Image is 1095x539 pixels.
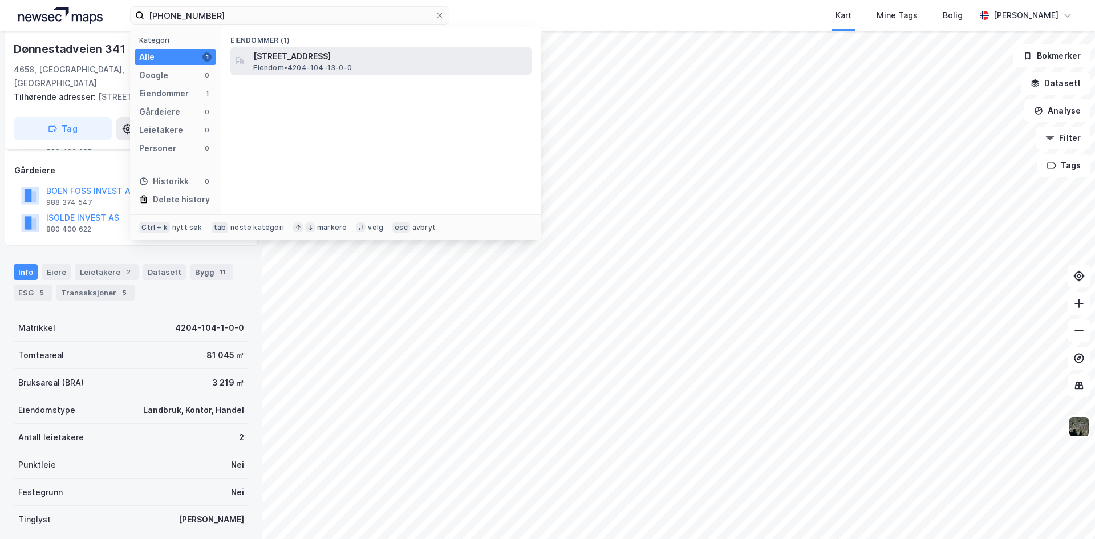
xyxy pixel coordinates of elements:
div: Dønnestadveien 341 [14,40,127,58]
div: 0 [202,107,212,116]
div: Nei [231,458,244,472]
div: 0 [202,177,212,186]
div: 5 [119,287,130,298]
div: 0 [202,71,212,80]
div: Festegrunn [18,485,63,499]
div: esc [392,222,410,233]
div: Eiere [42,264,71,280]
div: Antall leietakere [18,431,84,444]
div: Bruksareal (BRA) [18,376,84,390]
div: Google [139,68,168,82]
div: Datasett [143,264,186,280]
div: Transaksjoner [56,285,135,301]
div: Historikk [139,175,189,188]
button: Tag [14,117,112,140]
div: 4204-104-1-0-0 [175,321,244,335]
div: markere [317,223,347,232]
div: Punktleie [18,458,56,472]
button: Datasett [1021,72,1090,95]
input: Søk på adresse, matrikkel, gårdeiere, leietakere eller personer [144,7,435,24]
div: Nei [231,485,244,499]
div: Ctrl + k [139,222,170,233]
div: 2 [123,266,134,278]
div: Eiendommer (1) [221,27,541,47]
div: Leietakere [75,264,139,280]
div: Matrikkel [18,321,55,335]
div: Personer [139,141,176,155]
div: velg [368,223,383,232]
div: 0 [202,125,212,135]
div: [STREET_ADDRESS] [14,90,240,104]
div: 0 [202,144,212,153]
div: avbryt [412,223,436,232]
img: 9k= [1068,416,1090,437]
div: 2 [239,431,244,444]
div: nytt søk [172,223,202,232]
div: Alle [139,50,155,64]
div: Tinglyst [18,513,51,526]
div: Eiendomstype [18,403,75,417]
div: Eiendommer [139,87,189,100]
div: ESG [14,285,52,301]
div: 81 045 ㎡ [206,348,244,362]
div: 4658, [GEOGRAPHIC_DATA], [GEOGRAPHIC_DATA] [14,63,162,90]
div: 3 219 ㎡ [212,376,244,390]
div: tab [212,222,229,233]
span: Eiendom • 4204-104-13-0-0 [253,63,352,72]
div: Gårdeiere [139,105,180,119]
button: Bokmerker [1013,44,1090,67]
div: Bolig [943,9,963,22]
div: Tomteareal [18,348,64,362]
button: Analyse [1024,99,1090,122]
div: 11 [217,266,228,278]
div: Kart [836,9,851,22]
button: Tags [1037,154,1090,177]
div: Kategori [139,36,216,44]
div: 5 [36,287,47,298]
div: Gårdeiere [14,164,248,177]
span: [STREET_ADDRESS] [253,50,527,63]
button: Filter [1036,127,1090,149]
img: logo.a4113a55bc3d86da70a041830d287a7e.svg [18,7,103,24]
div: [PERSON_NAME] [179,513,244,526]
div: 880 400 622 [46,225,91,234]
span: Tilhørende adresser: [14,92,98,102]
iframe: Chat Widget [1038,484,1095,539]
div: 1 [202,52,212,62]
div: Delete history [153,193,210,206]
div: Landbruk, Kontor, Handel [143,403,244,417]
div: [PERSON_NAME] [993,9,1058,22]
div: 1 [202,89,212,98]
div: Bygg [190,264,233,280]
div: Leietakere [139,123,183,137]
div: neste kategori [230,223,284,232]
div: 988 374 547 [46,198,92,207]
div: Info [14,264,38,280]
div: Mine Tags [877,9,918,22]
